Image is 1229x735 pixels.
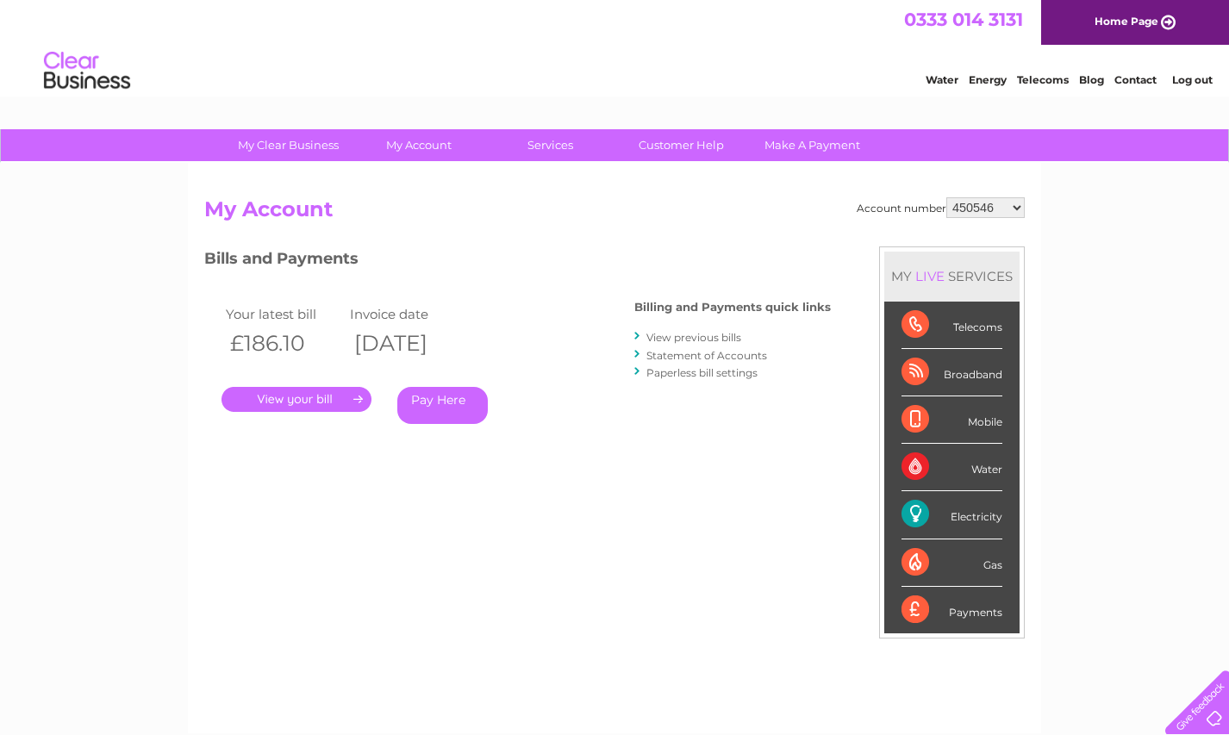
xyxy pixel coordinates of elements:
div: Electricity [901,491,1002,539]
a: 0333 014 3131 [904,9,1023,30]
div: Broadband [901,349,1002,396]
td: Your latest bill [221,302,346,326]
h2: My Account [204,197,1025,230]
div: Gas [901,539,1002,587]
td: Invoice date [346,302,470,326]
a: My Clear Business [217,129,359,161]
div: Telecoms [901,302,1002,349]
img: logo.png [43,45,131,97]
a: My Account [348,129,490,161]
a: Customer Help [610,129,752,161]
div: Payments [901,587,1002,633]
a: Log out [1172,73,1213,86]
a: Make A Payment [741,129,883,161]
div: Water [901,444,1002,491]
h4: Billing and Payments quick links [634,301,831,314]
div: Clear Business is a trading name of Verastar Limited (registered in [GEOGRAPHIC_DATA] No. 3667643... [209,9,1023,84]
a: Services [479,129,621,161]
a: Energy [969,73,1007,86]
a: Pay Here [397,387,488,424]
th: £186.10 [221,326,346,361]
div: LIVE [912,268,948,284]
a: . [221,387,371,412]
a: Statement of Accounts [646,349,767,362]
div: Mobile [901,396,1002,444]
a: View previous bills [646,331,741,344]
a: Blog [1079,73,1104,86]
th: [DATE] [346,326,470,361]
a: Water [926,73,958,86]
a: Paperless bill settings [646,366,758,379]
div: MY SERVICES [884,252,1020,301]
div: Account number [857,197,1025,218]
a: Contact [1114,73,1157,86]
a: Telecoms [1017,73,1069,86]
h3: Bills and Payments [204,246,831,277]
